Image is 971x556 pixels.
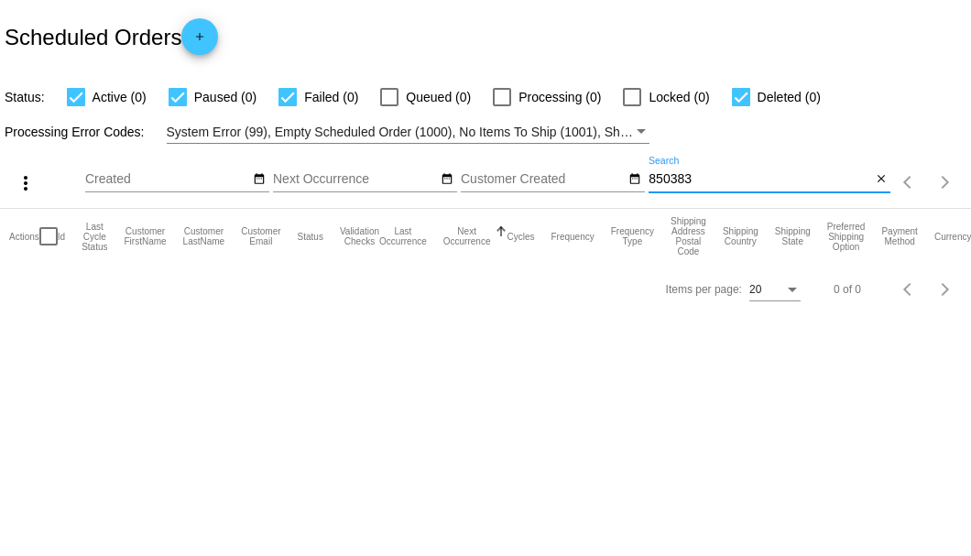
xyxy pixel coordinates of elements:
[775,226,811,246] button: Change sorting for ShippingState
[124,226,166,246] button: Change sorting for CustomerFirstName
[871,170,890,190] button: Clear
[183,226,225,246] button: Change sorting for CustomerLastName
[441,172,453,187] mat-icon: date_range
[5,125,145,139] span: Processing Error Codes:
[649,172,871,187] input: Search
[834,283,861,296] div: 0 of 0
[551,231,594,242] button: Change sorting for Frequency
[5,18,218,55] h2: Scheduled Orders
[85,172,250,187] input: Created
[9,209,39,264] mat-header-cell: Actions
[194,86,256,108] span: Paused (0)
[443,226,491,246] button: Change sorting for NextOccurrenceUtc
[890,271,927,308] button: Previous page
[611,226,654,246] button: Change sorting for FrequencyType
[379,226,427,246] button: Change sorting for LastOccurrenceUtc
[507,231,534,242] button: Change sorting for Cycles
[253,172,266,187] mat-icon: date_range
[304,86,358,108] span: Failed (0)
[406,86,471,108] span: Queued (0)
[93,86,147,108] span: Active (0)
[15,172,37,194] mat-icon: more_vert
[649,86,709,108] span: Locked (0)
[749,283,761,296] span: 20
[758,86,821,108] span: Deleted (0)
[666,283,742,296] div: Items per page:
[723,226,758,246] button: Change sorting for ShippingCountry
[273,172,438,187] input: Next Occurrence
[749,284,801,297] mat-select: Items per page:
[890,164,927,201] button: Previous page
[518,86,601,108] span: Processing (0)
[82,222,107,252] button: Change sorting for LastProcessingCycleId
[671,216,706,256] button: Change sorting for ShippingPostcode
[298,231,323,242] button: Change sorting for Status
[881,226,917,246] button: Change sorting for PaymentMethod.Type
[927,271,964,308] button: Next page
[241,226,280,246] button: Change sorting for CustomerEmail
[58,231,65,242] button: Change sorting for Id
[167,121,650,144] mat-select: Filter by Processing Error Codes
[340,209,379,264] mat-header-cell: Validation Checks
[189,30,211,52] mat-icon: add
[461,172,626,187] input: Customer Created
[875,172,888,187] mat-icon: close
[927,164,964,201] button: Next page
[5,90,45,104] span: Status:
[628,172,641,187] mat-icon: date_range
[827,222,866,252] button: Change sorting for PreferredShippingOption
